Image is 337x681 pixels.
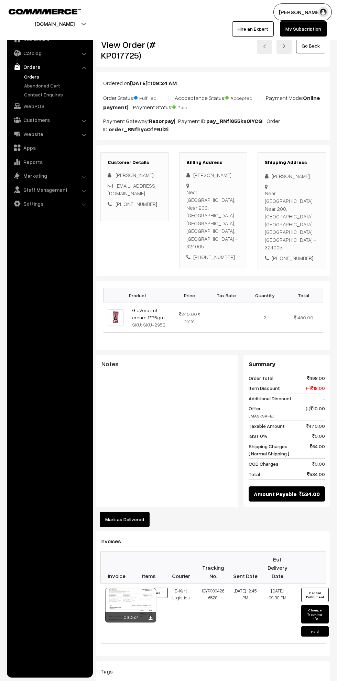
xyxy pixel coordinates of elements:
span: Paid [172,102,207,111]
div: [PHONE_NUMBER] [186,253,240,261]
a: Staff Management [9,184,90,196]
a: Contact Enquires [22,91,90,98]
img: right-arrow.png [282,44,286,48]
a: Orders [22,73,90,80]
a: WebPOS [9,100,90,112]
th: Quantity [246,288,284,302]
strike: 249.00 [185,312,200,324]
span: (-) 18.00 [306,384,325,392]
div: [PERSON_NAME] [265,172,319,180]
th: Est. Delivery Date [261,552,294,584]
span: IGST 0% [249,432,268,440]
a: My Subscription [280,21,327,37]
span: 0.00 [312,432,325,440]
button: [DOMAIN_NAME] [11,15,99,32]
b: 09:24 AM [152,80,177,86]
span: Total [249,471,260,478]
h3: Notes [101,360,233,368]
a: Catalog [9,47,90,59]
th: Price [172,288,207,302]
span: Shipping Charges [ Normal Shipping ] [249,443,289,457]
div: [PERSON_NAME] [186,171,240,179]
a: Hire an Expert [232,21,274,37]
h3: Shipping Address [265,159,319,165]
a: Reports [9,156,90,168]
a: COMMMERCE [9,7,69,15]
th: Tracking No. [197,552,229,584]
button: Mark as Delivered [100,512,150,527]
span: [PERSON_NAME] [116,172,154,178]
a: [PHONE_NUMBER] [116,201,157,207]
th: Courier [165,552,197,584]
th: Invoice [101,552,133,584]
h3: Summary [249,360,325,368]
span: Invoices [100,538,129,545]
h3: Billing Address [186,159,240,165]
td: [DATE] 09:30 PM [261,584,294,644]
div: 03052 [105,612,156,622]
a: Website [9,128,90,140]
button: Cancel Fulfillment [301,588,329,602]
span: Taxable Amount [249,422,285,430]
span: 480.00 [297,314,313,320]
th: Sent Date [229,552,262,584]
span: Additional Discount [249,395,292,402]
td: - [207,302,246,333]
a: Apps [9,142,90,154]
span: 2 [263,314,266,320]
th: Product [104,288,172,302]
span: Fulfilled [134,93,168,102]
td: [DATE] 12:45 PM [229,584,262,644]
th: Total [284,288,323,302]
span: 534.00 [299,490,320,498]
th: Tax Rate [207,288,246,302]
div: Near [GEOGRAPHIC_DATA], Near 200, [GEOGRAPHIC_DATA] [GEOGRAPHIC_DATA], [GEOGRAPHIC_DATA], [GEOGRA... [265,189,319,251]
span: Item Discount [249,384,280,392]
p: Order Status: | Accceptance Status: | Payment Mode: | Payment Status: [103,93,323,111]
span: 534.00 [307,471,325,478]
p: Payment Gateway: | Payment ID: | Order ID: [103,117,323,133]
td: ICYP0004266528 [197,584,229,644]
span: 470.00 [306,422,325,430]
button: [PERSON_NAME] [273,3,332,21]
a: [EMAIL_ADDRESS][DOMAIN_NAME] [108,183,156,197]
img: COMMMERCE [9,9,81,14]
img: user [318,7,328,17]
span: [ MASKSAFE] [249,413,274,419]
a: GloVera imf cream 1*75gm [132,307,165,320]
blockquote: - [101,371,233,380]
a: Settings [9,197,90,210]
b: order_RNfhycOfP6Jl2i [109,126,168,133]
b: pay_RNfi655kx0IYCQ [206,117,262,124]
div: SKU: SKU-2953 [132,321,168,328]
span: (-) 10.00 [306,405,325,419]
img: GLOVERA IMF.jpeg [108,309,124,326]
b: Razorpay [149,117,174,124]
span: Accepted [225,93,260,102]
span: Offer [249,405,274,419]
p: Ordered on at [103,79,323,87]
button: Change Tracking Info [301,605,329,623]
span: 498.00 [307,374,325,382]
div: [PHONE_NUMBER] [265,254,319,262]
div: Near [GEOGRAPHIC_DATA], Near 200, [GEOGRAPHIC_DATA] [GEOGRAPHIC_DATA], [GEOGRAPHIC_DATA], [GEOGRA... [186,188,240,250]
span: 64.00 [310,443,325,457]
a: Orders [9,61,90,73]
b: [DATE] [130,80,148,86]
span: COD Charges [249,460,279,467]
span: 240.00 [179,311,197,317]
a: Abandoned Cart [22,82,90,89]
h2: View Order (# KP017725) [101,39,169,61]
img: left-arrow.png [262,44,267,48]
span: Amount Payable [254,490,297,498]
th: Items [133,552,165,584]
a: Marketing [9,169,90,182]
span: Tags [100,668,121,675]
span: 0.00 [312,460,325,467]
a: Customers [9,114,90,126]
td: E-Kart Logistics [165,584,197,644]
button: Paid [301,626,329,637]
a: Go Back [296,38,325,53]
span: Order Total [249,374,273,382]
span: - [322,395,325,402]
